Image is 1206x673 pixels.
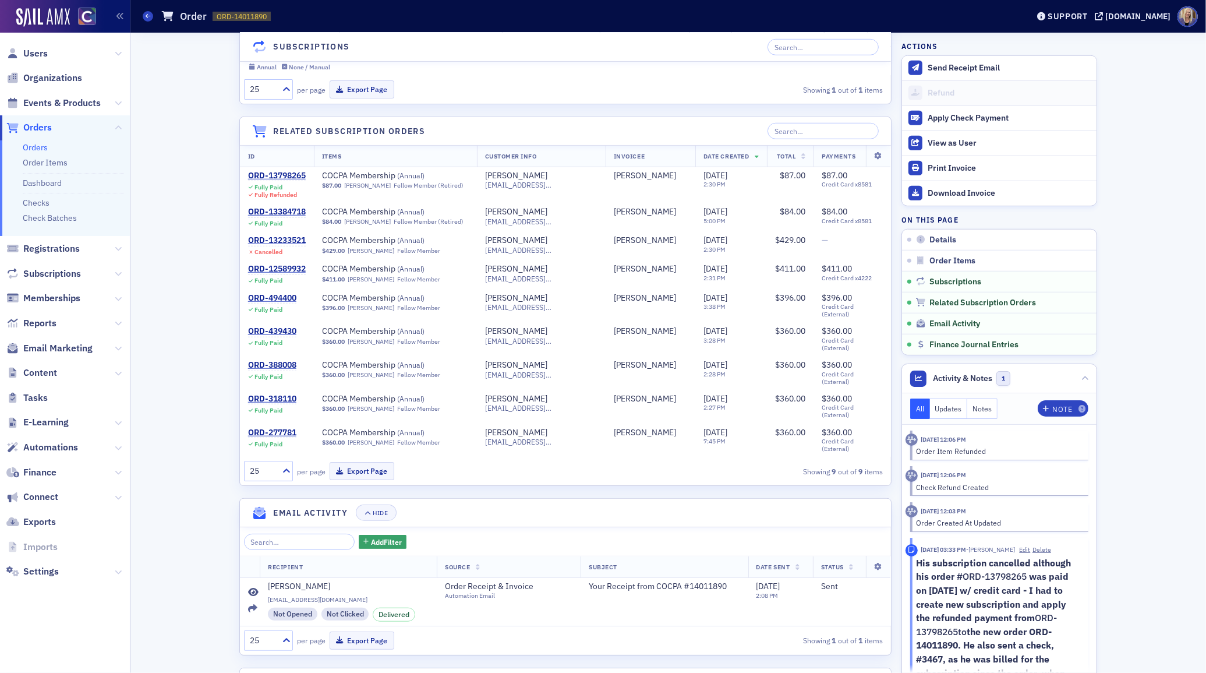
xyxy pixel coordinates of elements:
[359,535,406,549] button: AddFilter
[928,138,1091,149] div: View as User
[6,441,78,454] a: Automations
[254,339,282,347] div: Fully Paid
[822,326,852,336] span: $360.00
[485,303,597,312] span: [EMAIL_ADDRESS][DOMAIN_NAME]
[254,373,282,380] div: Fully Paid
[614,360,676,371] a: [PERSON_NAME]
[397,439,440,446] div: Fellow Member
[268,582,330,592] div: [PERSON_NAME]
[703,302,726,311] time: 3:38 PM
[6,541,58,554] a: Imports
[348,304,394,312] a: [PERSON_NAME]
[822,438,882,453] span: Credit Card (External)
[248,235,306,246] a: ORD-13233521
[822,263,852,274] span: $411.00
[330,632,394,650] button: Export Page
[248,264,306,274] div: ORD-12589932
[822,371,882,386] span: Credit Card (External)
[614,235,676,246] div: [PERSON_NAME]
[703,170,727,181] span: [DATE]
[248,207,306,217] div: ORD-13384718
[6,121,52,134] a: Orders
[248,394,296,404] div: ORD-318110
[703,370,726,378] time: 2:28 PM
[348,405,394,413] a: [PERSON_NAME]
[322,293,469,304] span: COCPA Membership
[330,80,394,98] button: Export Page
[963,570,1027,582] a: ORD-13798265
[23,97,101,110] span: Events & Products
[344,218,391,225] a: [PERSON_NAME]
[248,360,296,371] a: ORD-388008
[916,446,1081,456] div: Order Item Refunded
[23,47,48,60] span: Users
[928,113,1091,124] div: Apply Check Payment
[614,171,676,181] a: [PERSON_NAME]
[371,537,402,547] span: Add Filter
[274,125,426,138] h4: Related Subscription Orders
[703,245,726,253] time: 2:30 PM
[614,293,687,304] span: Bradley Blacketor
[322,428,469,438] a: COCPA Membership (Annual)
[6,565,59,578] a: Settings
[1105,11,1170,22] div: [DOMAIN_NAME]
[254,184,282,191] div: Fully Paid
[23,292,80,305] span: Memberships
[1052,406,1072,413] div: Note
[322,264,469,274] span: COCPA Membership
[322,439,345,446] span: $360.00
[485,360,547,371] a: [PERSON_NAME]
[289,64,331,71] div: None / Manual
[23,367,57,379] span: Content
[397,207,425,216] span: ( Annual )
[23,516,56,528] span: Exports
[703,217,726,225] time: 5:00 PM
[250,83,275,96] div: 25
[274,41,350,53] h4: Subscriptions
[217,12,267,22] span: ORD-14011890
[356,505,397,521] button: Hide
[703,336,726,344] time: 3:28 PM
[397,371,440,379] div: Fellow Member
[180,9,207,23] h1: Order
[485,404,597,413] span: [EMAIL_ADDRESS][DOMAIN_NAME]
[485,235,547,246] div: [PERSON_NAME]
[248,171,306,181] a: ORD-13798265
[780,170,805,181] span: $87.00
[23,198,49,208] a: Checks
[930,277,982,287] span: Subscriptions
[268,582,429,592] a: [PERSON_NAME]
[322,247,345,255] span: $429.00
[901,214,1097,225] h4: On this page
[397,428,425,437] span: ( Annual )
[928,188,1091,199] div: Download Invoice
[397,276,440,283] div: Fellow Member
[902,156,1097,181] a: Print Invoice
[397,304,440,312] div: Fellow Member
[780,206,805,217] span: $84.00
[23,466,56,479] span: Finance
[6,367,57,379] a: Content
[703,206,727,217] span: [DATE]
[254,441,282,448] div: Fully Paid
[703,180,726,188] time: 2:30 PM
[822,360,852,370] span: $360.00
[23,342,93,355] span: Email Marketing
[614,293,676,304] a: [PERSON_NAME]
[254,277,282,284] div: Fully Paid
[822,274,882,282] span: Credit Card x4222
[928,88,1091,98] div: Refund
[614,428,687,438] span: Bradley Blacketor
[775,235,805,245] span: $429.00
[23,416,69,429] span: E-Learning
[777,152,796,160] span: Total
[254,191,297,199] div: Fully Refunded
[485,326,547,337] a: [PERSON_NAME]
[248,326,296,337] a: ORD-439430
[322,360,469,371] a: COCPA Membership (Annual)
[322,405,345,413] span: $360.00
[1048,11,1088,22] div: Support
